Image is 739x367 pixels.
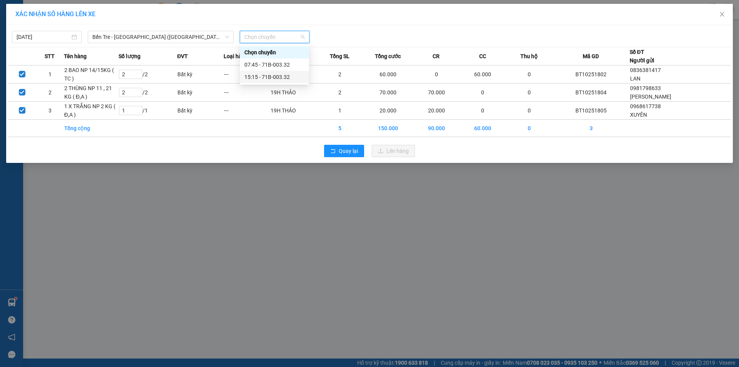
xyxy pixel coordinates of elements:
[119,65,177,84] td: / 2
[64,52,87,60] span: Tên hàng
[270,102,317,120] td: 19H THẢO
[240,46,309,59] div: Chọn chuyến
[64,102,119,120] td: 1 X TRẮNG NP 2 KG ( Đ,A )
[244,73,304,81] div: 15:15 - 71B-003.32
[224,102,270,120] td: ---
[433,52,440,60] span: CR
[316,102,363,120] td: 1
[316,120,363,137] td: 5
[64,84,119,102] td: 2 THÙNG NP 11 , 21 KG ( Đ,A )
[413,102,460,120] td: 20.000
[177,65,224,84] td: Bất kỳ
[177,52,188,60] span: ĐVT
[363,120,413,137] td: 150.000
[119,52,140,60] span: Số lượng
[36,102,64,120] td: 3
[224,65,270,84] td: ---
[36,65,64,84] td: 1
[119,102,177,120] td: / 1
[711,4,733,25] button: Close
[177,102,224,120] td: Bất kỳ
[244,60,304,69] div: 07:45 - 71B-003.32
[224,84,270,102] td: ---
[339,147,358,155] span: Quay lại
[270,84,317,102] td: 19H THẢO
[506,65,553,84] td: 0
[36,84,64,102] td: 2
[316,65,363,84] td: 2
[316,84,363,102] td: 2
[506,102,553,120] td: 0
[506,120,553,137] td: 0
[92,31,229,43] span: Bến Tre - Sài Gòn (CN)
[552,84,629,102] td: BT10251804
[413,120,460,137] td: 90.000
[630,75,640,82] span: LAN
[45,52,55,60] span: STT
[375,52,401,60] span: Tổng cước
[630,112,647,118] span: XUYÊN
[552,65,629,84] td: BT10251802
[520,52,538,60] span: Thu hộ
[330,52,349,60] span: Tổng SL
[413,65,460,84] td: 0
[460,84,506,102] td: 0
[64,65,119,84] td: 2 BAO NP 14/15KG ( TC )
[177,84,224,102] td: Bất kỳ
[17,33,70,41] input: 14/10/2025
[583,52,599,60] span: Mã GD
[64,120,119,137] td: Tổng cộng
[630,103,661,109] span: 0968617738
[552,102,629,120] td: BT10251805
[119,84,177,102] td: / 2
[630,67,661,73] span: 0836381417
[630,48,654,65] div: Số ĐT Người gửi
[460,120,506,137] td: 60.000
[224,52,248,60] span: Loại hàng
[719,11,725,17] span: close
[372,145,415,157] button: uploadLên hàng
[363,102,413,120] td: 20.000
[506,84,553,102] td: 0
[363,84,413,102] td: 70.000
[363,65,413,84] td: 60.000
[244,31,305,43] span: Chọn chuyến
[552,120,629,137] td: 3
[330,148,336,154] span: rollback
[413,84,460,102] td: 70.000
[630,94,671,100] span: [PERSON_NAME]
[630,85,661,91] span: 0981798633
[324,145,364,157] button: rollbackQuay lại
[225,35,229,39] span: down
[460,102,506,120] td: 0
[15,10,95,18] span: XÁC NHẬN SỐ HÀNG LÊN XE
[479,52,486,60] span: CC
[244,48,304,57] div: Chọn chuyến
[460,65,506,84] td: 60.000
